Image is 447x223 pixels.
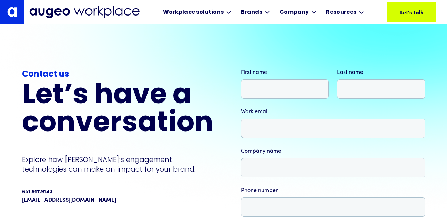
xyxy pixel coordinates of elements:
img: Augeo Workplace business unit full logo in mignight blue. [29,6,140,18]
div: 651.917.9143 [22,188,53,196]
h2: Let’s have a conversation [22,82,213,138]
div: Resources [326,8,356,17]
label: Work email [241,108,425,116]
label: First name [241,68,329,77]
p: Explore how [PERSON_NAME]’s engagement technologies can make an impact for your brand. [22,155,213,174]
label: Phone number [241,186,425,195]
label: Company name [241,147,425,155]
div: Brands [241,8,262,17]
img: Augeo's "a" monogram decorative logo in white. [7,7,17,17]
a: [EMAIL_ADDRESS][DOMAIN_NAME] [22,196,116,204]
div: Company [280,8,309,17]
div: Contact us [22,68,213,81]
div: Workplace solutions [163,8,224,17]
label: Last name [337,68,425,77]
a: Let's talk [387,2,436,22]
